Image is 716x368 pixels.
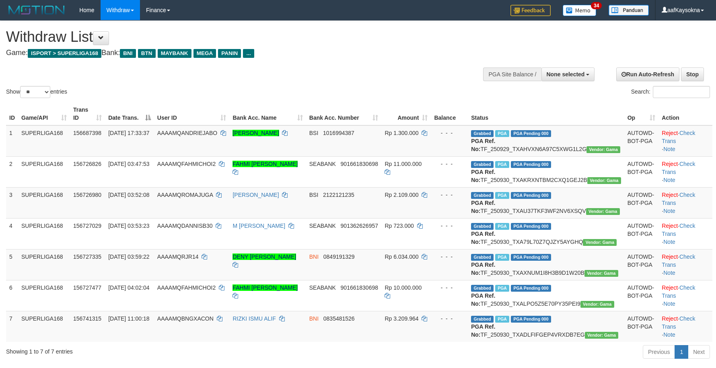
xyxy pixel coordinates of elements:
a: Note [663,177,675,183]
span: Rp 2.109.000 [385,192,418,198]
span: Vendor URL: https://trx31.1velocity.biz [583,239,617,246]
span: Grabbed [471,254,494,261]
span: PGA Pending [511,192,551,199]
td: 4 [6,218,18,249]
a: Check Trans [662,130,695,144]
span: None selected [547,71,585,78]
span: PANIN [218,49,241,58]
span: ... [243,49,254,58]
span: Marked by aafromsomean [495,192,509,199]
div: Showing 1 to 7 of 7 entries [6,344,292,356]
img: Button%20Memo.svg [563,5,597,16]
div: - - - [434,191,465,199]
a: FAHMI [PERSON_NAME] [232,284,298,291]
span: AAAAMQROMAJUGA [157,192,213,198]
span: BNI [120,49,136,58]
td: TF_250930_TXA79L70Z7QJZY5AYGHQ [468,218,624,249]
span: Copy 901362626957 to clipboard [341,223,378,229]
span: Copy 0849191329 to clipboard [323,254,355,260]
a: Note [663,146,675,152]
span: PGA Pending [511,223,551,230]
span: Grabbed [471,223,494,230]
span: Rp 6.034.000 [385,254,418,260]
td: TF_250930_TXADLFIFGEP4VRXDB7EG [468,311,624,342]
span: AAAAMQANDRIEJABO [157,130,217,136]
div: - - - [434,253,465,261]
div: - - - [434,129,465,137]
a: Reject [662,223,678,229]
input: Search: [653,86,710,98]
td: 7 [6,311,18,342]
a: Next [688,345,710,359]
span: [DATE] 04:02:04 [108,284,149,291]
td: TF_250930_TXALPO5Z5E70PY35PEI9 [468,280,624,311]
b: PGA Ref. No: [471,169,495,183]
a: [PERSON_NAME] [232,192,279,198]
div: PGA Site Balance / [483,67,541,81]
th: Op: activate to sort column ascending [624,102,659,125]
span: Vendor URL: https://trx31.1velocity.biz [584,270,618,277]
b: PGA Ref. No: [471,323,495,338]
td: 2 [6,156,18,187]
span: 156726980 [73,192,101,198]
td: AUTOWD-BOT-PGA [624,156,659,187]
td: SUPERLIGA168 [18,187,70,218]
span: AAAAMQBNGXACON [157,315,214,322]
a: Check Trans [662,192,695,206]
span: Marked by aafsoycanthlai [495,130,509,137]
td: AUTOWD-BOT-PGA [624,280,659,311]
span: [DATE] 03:52:08 [108,192,149,198]
td: · · [658,218,712,249]
a: M [PERSON_NAME] [232,223,285,229]
a: Reject [662,284,678,291]
span: AAAAMQFAHMICHOI2 [157,284,216,291]
a: Note [663,208,675,214]
a: DENY [PERSON_NAME] [232,254,296,260]
span: BSI [309,192,319,198]
span: BNI [309,254,319,260]
b: PGA Ref. No: [471,292,495,307]
b: PGA Ref. No: [471,231,495,245]
span: 156727029 [73,223,101,229]
td: SUPERLIGA168 [18,218,70,249]
a: Check Trans [662,254,695,268]
th: Status [468,102,624,125]
span: [DATE] 03:47:53 [108,161,149,167]
span: Marked by aafnonsreyleab [495,254,509,261]
span: Copy 2122121235 to clipboard [323,192,354,198]
a: Run Auto-Refresh [616,67,679,81]
div: - - - [434,222,465,230]
span: SEABANK [309,161,336,167]
span: Vendor URL: https://trx31.1velocity.biz [585,332,619,339]
td: · · [658,125,712,157]
th: Action [658,102,712,125]
span: MAYBANK [158,49,191,58]
span: [DATE] 03:59:22 [108,254,149,260]
span: 156727335 [73,254,101,260]
td: 3 [6,187,18,218]
a: Reject [662,315,678,322]
span: [DATE] 03:53:23 [108,223,149,229]
span: MEGA [193,49,216,58]
span: ISPORT > SUPERLIGA168 [28,49,101,58]
button: None selected [541,67,595,81]
a: 1 [675,345,688,359]
label: Show entries [6,86,67,98]
td: · · [658,280,712,311]
span: Vendor URL: https://trx31.1velocity.biz [587,177,621,184]
a: [PERSON_NAME] [232,130,279,136]
span: Rp 3.209.964 [385,315,418,322]
th: Balance [431,102,468,125]
span: Copy 1016994387 to clipboard [323,130,354,136]
img: MOTION_logo.png [6,4,67,16]
div: - - - [434,160,465,168]
a: Note [663,239,675,245]
td: · · [658,156,712,187]
div: - - - [434,284,465,292]
th: Bank Acc. Name: activate to sort column ascending [229,102,306,125]
a: Check Trans [662,284,695,299]
td: SUPERLIGA168 [18,311,70,342]
h4: Game: Bank: [6,49,469,57]
td: AUTOWD-BOT-PGA [624,125,659,157]
span: Vendor URL: https://trx31.1velocity.biz [586,208,620,215]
